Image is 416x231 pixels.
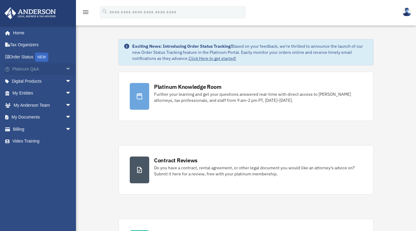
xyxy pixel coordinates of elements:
div: Contract Reviews [154,157,198,164]
div: Further your learning and get your questions answered real-time with direct access to [PERSON_NAM... [154,91,362,103]
a: Video Training [4,135,81,147]
div: Do you have a contract, rental agreement, or other legal document you would like an attorney's ad... [154,165,362,177]
a: Billingarrow_drop_down [4,123,81,135]
span: arrow_drop_down [65,63,77,76]
a: Contract Reviews Do you have a contract, rental agreement, or other legal document you would like... [119,145,373,195]
span: arrow_drop_down [65,99,77,112]
a: My Entitiesarrow_drop_down [4,87,81,99]
div: Platinum Knowledge Room [154,83,222,91]
strong: Exciting News: Introducing Order Status Tracking! [132,43,232,49]
span: arrow_drop_down [65,87,77,100]
a: Home [4,27,77,39]
a: Click Here to get started! [189,56,236,61]
a: Tax Organizers [4,39,81,51]
i: search [101,8,108,15]
a: My Anderson Teamarrow_drop_down [4,99,81,111]
a: Order StatusNEW [4,51,81,63]
div: NEW [35,53,48,62]
span: arrow_drop_down [65,111,77,124]
img: Anderson Advisors Platinum Portal [3,7,58,19]
a: My Documentsarrow_drop_down [4,111,81,123]
span: arrow_drop_down [65,123,77,136]
i: menu [82,9,89,16]
a: menu [82,11,89,16]
div: Based on your feedback, we're thrilled to announce the launch of our new Order Status Tracking fe... [132,43,368,61]
a: Platinum Knowledge Room Further your learning and get your questions answered real-time with dire... [119,72,373,121]
a: Digital Productsarrow_drop_down [4,75,81,87]
img: User Pic [402,8,411,16]
span: arrow_drop_down [65,75,77,88]
a: Platinum Q&Aarrow_drop_down [4,63,81,75]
